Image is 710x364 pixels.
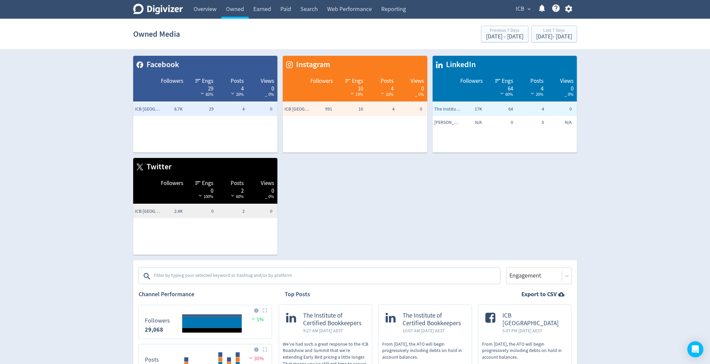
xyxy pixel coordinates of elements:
span: 82% [199,92,213,97]
span: ICB Australia [284,106,311,113]
span: Followers [310,77,333,85]
h1: Owned Media [133,23,180,45]
span: _ 0% [564,92,573,97]
table: customized table [133,158,278,255]
div: 4 [370,85,394,90]
td: 0 [246,205,277,218]
div: 0 [550,85,574,90]
div: 0 [190,187,214,192]
span: Views [261,179,274,187]
td: 2.4K [153,205,184,218]
span: The Institute of Certified Bookkeepers [434,106,461,113]
span: Followers [161,77,183,85]
span: 20% [229,92,244,97]
img: negative-performance-white.svg [379,91,386,96]
span: 100% [197,194,213,199]
td: 0 [546,103,577,116]
span: Posts [231,77,244,85]
span: Amanda Linton [434,119,461,126]
div: Previous 7 Days [486,28,523,34]
span: 20% [529,92,543,97]
img: Placeholder [263,308,267,313]
td: 991 [303,103,334,116]
span: Twitter [143,161,172,173]
h2: Channel Performance [139,290,272,299]
dt: Followers [145,317,170,325]
span: Engs [202,179,213,187]
div: Open Intercom Messenger [687,341,703,357]
div: 2 [220,187,244,192]
svg: Followers 0 [142,308,269,336]
span: Engs [502,77,513,85]
div: 0 [250,85,274,90]
img: negative-performance-white.svg [499,91,505,96]
span: Engs [202,77,213,85]
span: _ 0% [415,92,424,97]
span: Views [411,77,424,85]
span: 60% [229,194,244,199]
strong: Export to CSV [521,290,557,299]
dt: Posts [145,356,159,364]
td: 17K [453,103,484,116]
span: 60% [499,92,513,97]
img: negative-performance.svg [247,355,254,360]
img: negative-performance-white.svg [199,91,206,96]
span: _ 0% [265,194,274,199]
img: positive-performance.svg [250,316,257,321]
td: 4 [515,103,546,116]
td: 8.7K [153,103,184,116]
div: 29 [190,85,214,90]
img: negative-performance-white.svg [529,91,536,96]
td: 29 [184,103,215,116]
span: The Institute of Certified Bookkeepers [403,312,465,327]
span: Instagram [293,59,330,70]
td: 0 [246,103,277,116]
span: ICB [516,4,524,14]
table: customized table [283,56,427,153]
td: 0 [484,116,515,129]
span: LinkedIn [443,59,476,70]
span: Posts [231,179,244,187]
td: N/A [546,116,577,129]
div: 4 [520,85,543,90]
button: Last 7 Days[DATE]- [DATE] [531,26,577,42]
td: N/A [453,116,484,129]
div: [DATE] - [DATE] [486,34,523,40]
td: 4 [365,103,396,116]
img: negative-performance-white.svg [197,193,204,198]
div: 4 [220,85,244,90]
span: expand_more [526,6,532,12]
span: Posts [381,77,394,85]
td: 4 [215,103,246,116]
div: [DATE] - [DATE] [536,34,572,40]
span: Followers [460,77,483,85]
span: _ 0% [265,92,274,97]
div: Last 7 Days [536,28,572,34]
td: 64 [484,103,515,116]
td: 10 [334,103,365,116]
table: customized table [433,56,577,153]
td: 0 [184,205,215,218]
table: customized table [133,56,278,153]
span: 5:37 PM [DATE] AEST [502,327,564,334]
span: 30% [247,355,264,362]
span: ICB Australia [135,106,162,113]
h2: Top Posts [285,290,310,299]
div: 0 [400,85,424,90]
span: Views [261,77,274,85]
span: 9:27 AM [DATE] AEST [303,327,365,334]
img: negative-performance-white.svg [349,91,356,96]
button: Previous 7 Days[DATE] - [DATE] [481,26,528,42]
td: 0 [515,116,546,129]
td: 0 [396,103,427,116]
span: The Institute of Certified Bookkeepers [303,312,365,327]
span: 1% [250,316,264,323]
button: ICB [513,4,532,14]
span: Views [560,77,573,85]
td: 2 [215,205,246,218]
img: Placeholder [263,347,267,352]
span: Followers [161,179,183,187]
strong: 29,068 [145,326,163,334]
div: 0 [250,187,274,192]
span: Posts [530,77,543,85]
